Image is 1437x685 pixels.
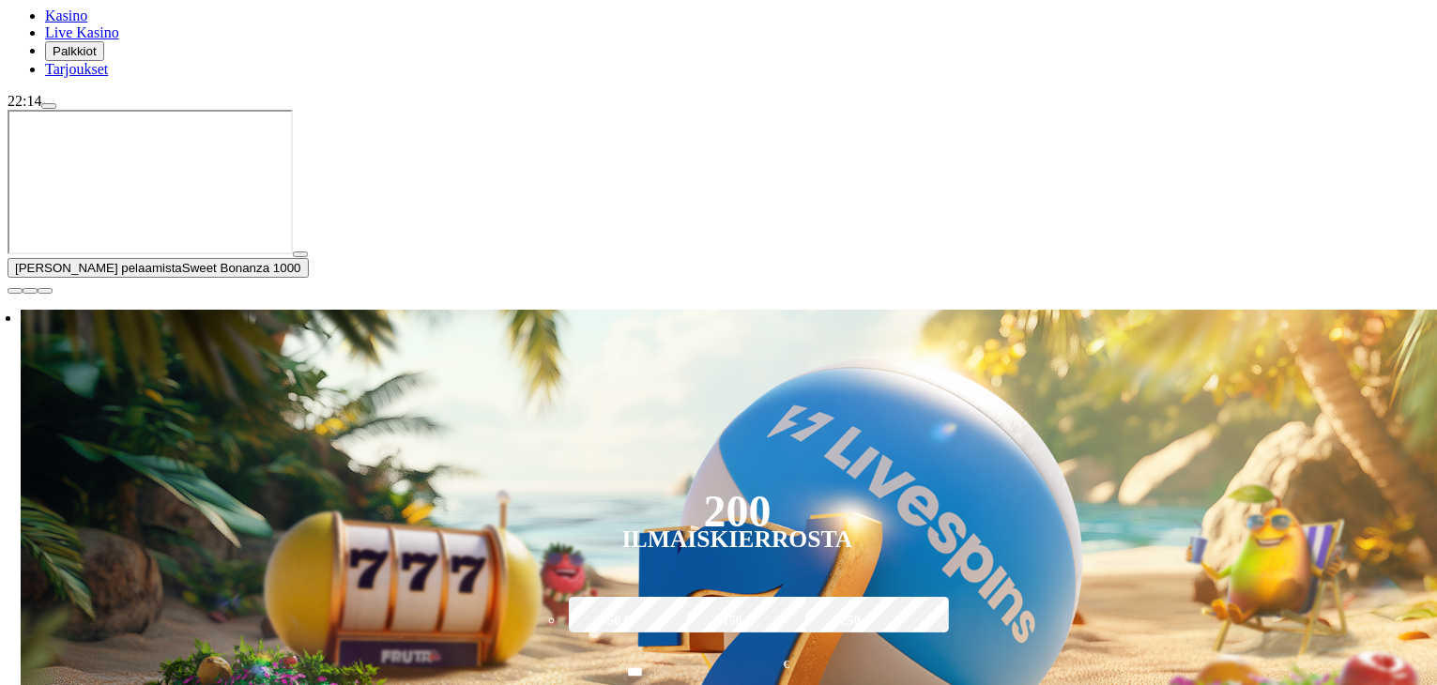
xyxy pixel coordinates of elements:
[41,103,56,109] button: menu
[801,594,910,648] label: 250 €
[45,61,108,77] a: gift-inverted iconTarjoukset
[45,8,87,23] span: Kasino
[45,41,104,61] button: reward iconPalkkiot
[8,258,309,278] button: [PERSON_NAME] pelaamistaSweet Bonanza 1000
[8,93,41,109] span: 22:14
[45,8,87,23] a: diamond iconKasino
[23,288,38,294] button: chevron-down icon
[293,251,308,257] button: play icon
[45,24,119,40] span: Live Kasino
[8,110,293,254] iframe: Sweet Bonanza 1000
[15,261,182,275] span: [PERSON_NAME] pelaamista
[53,44,97,58] span: Palkkiot
[182,261,301,275] span: Sweet Bonanza 1000
[703,500,771,523] div: 200
[45,61,108,77] span: Tarjoukset
[564,594,674,648] label: 50 €
[682,594,792,648] label: 150 €
[622,528,853,551] div: Ilmaiskierrosta
[45,24,119,40] a: poker-chip iconLive Kasino
[38,288,53,294] button: fullscreen icon
[784,656,789,674] span: €
[8,288,23,294] button: close icon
